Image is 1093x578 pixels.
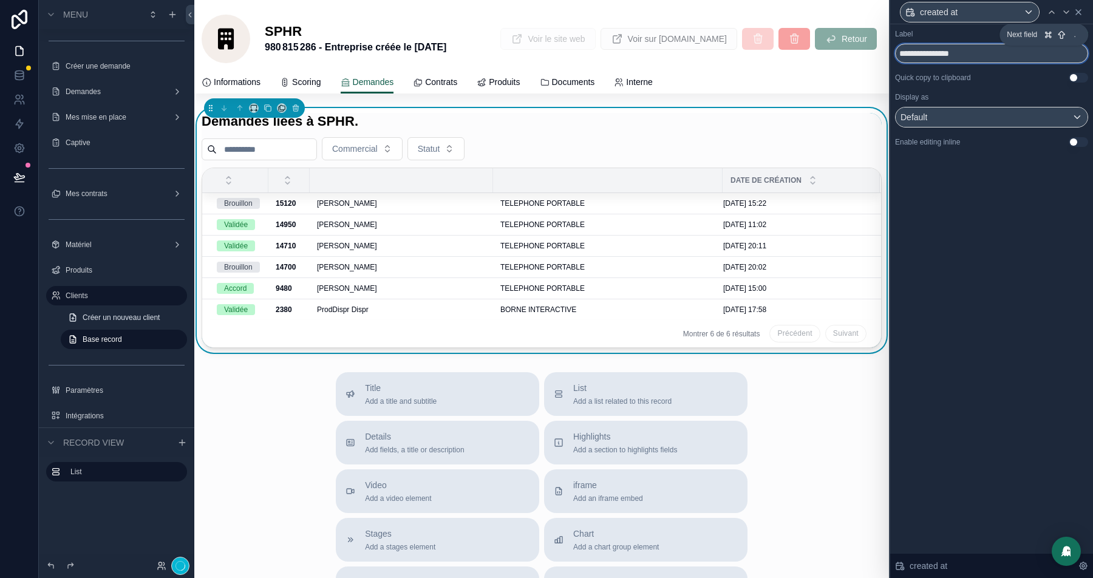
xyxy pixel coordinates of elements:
[365,396,437,406] span: Add a title and subtitle
[224,240,248,251] div: Validée
[332,143,378,155] span: Commercial
[317,305,486,314] a: ProdDispr Dispr
[336,372,539,416] button: TitleAdd a title and subtitle
[895,73,971,83] div: Quick copy to clipboard
[66,189,168,199] label: Mes contrats
[477,71,520,95] a: Produits
[573,396,672,406] span: Add a list related to this record
[723,241,865,251] a: [DATE] 20:11
[365,479,431,491] span: Video
[276,199,302,208] a: 15120
[500,284,585,293] span: TELEPHONE PORTABLE
[317,284,377,293] span: [PERSON_NAME]
[317,199,377,208] span: [PERSON_NAME]
[723,220,865,229] a: [DATE] 11:02
[365,445,464,455] span: Add fields, a title or description
[217,283,261,294] a: Accord
[723,284,865,293] a: [DATE] 15:00
[70,467,177,477] label: List
[341,71,394,94] a: Demandes
[544,372,747,416] button: ListAdd a list related to this record
[500,241,715,251] a: TELEPHONE PORTABLE
[1052,537,1081,566] div: Open Intercom Messenger
[573,382,672,394] span: List
[418,143,440,155] span: Statut
[276,199,296,208] strong: 15120
[217,240,261,251] a: Validée
[83,335,122,344] span: Base record
[353,76,394,88] span: Demandes
[723,305,865,314] a: [DATE] 17:58
[276,305,302,314] a: 2380
[1070,30,1080,39] span: .
[683,329,760,339] span: Montrer 6 de 6 résultats
[901,111,927,123] span: Default
[573,494,643,503] span: Add an iframe embed
[500,262,585,272] span: TELEPHONE PORTABLE
[292,76,321,88] span: Scoring
[317,220,377,229] span: [PERSON_NAME]
[544,518,747,562] button: ChartAdd a chart group element
[66,240,168,250] label: Matériel
[317,241,377,251] span: [PERSON_NAME]
[573,542,659,552] span: Add a chart group element
[66,87,168,97] label: Demandes
[276,241,302,251] a: 14710
[217,304,261,315] a: Validée
[365,430,464,443] span: Details
[317,220,486,229] a: [PERSON_NAME]
[500,305,576,314] span: BORNE INTERACTIVE
[217,198,261,209] a: Brouillon
[317,199,486,208] a: [PERSON_NAME]
[723,262,865,272] a: [DATE] 20:02
[317,262,377,272] span: [PERSON_NAME]
[723,241,766,251] span: [DATE] 20:11
[63,437,124,449] span: Record view
[66,386,185,395] label: Paramètres
[66,61,185,71] label: Créer une demande
[66,411,185,421] label: Intégrations
[280,71,321,95] a: Scoring
[317,305,369,314] span: ProdDispr Dispr
[895,107,1088,127] button: Default
[723,220,766,229] span: [DATE] 11:02
[202,113,358,130] h1: Demandes liées à SPHR.
[900,2,1040,22] button: created at
[66,265,185,275] label: Produits
[317,262,486,272] a: [PERSON_NAME]
[61,308,187,327] a: Créer un nouveau client
[224,219,248,230] div: Validée
[83,313,160,322] span: Créer un nouveau client
[265,40,446,55] strong: 980 815 286 - Entreprise créée le [DATE]
[626,76,653,88] span: Interne
[910,560,947,572] span: created at
[317,241,486,251] a: [PERSON_NAME]
[573,445,677,455] span: Add a section to highlights fields
[1007,30,1037,39] span: Next field
[202,71,260,95] a: Informations
[217,219,261,230] a: Validée
[407,137,465,160] button: Select Button
[500,241,585,251] span: TELEPHONE PORTABLE
[723,284,766,293] span: [DATE] 15:00
[317,284,486,293] a: [PERSON_NAME]
[540,71,595,95] a: Documents
[63,8,88,21] span: Menu
[573,528,659,540] span: Chart
[66,291,180,301] label: Clients
[500,220,585,229] span: TELEPHONE PORTABLE
[730,175,802,185] span: Date de création
[322,137,403,160] button: Select Button
[224,198,253,209] div: Brouillon
[265,23,446,40] h1: SPHR
[66,138,185,148] a: Captive
[573,430,677,443] span: Highlights
[895,137,960,147] div: Enable editing inline
[61,330,187,349] a: Base record
[723,262,766,272] span: [DATE] 20:02
[500,220,715,229] a: TELEPHONE PORTABLE
[573,479,643,491] span: iframe
[276,305,292,314] strong: 2380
